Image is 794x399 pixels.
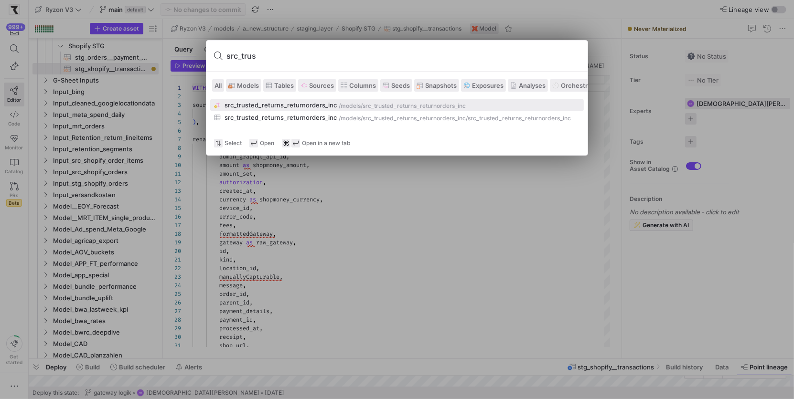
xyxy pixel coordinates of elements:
span: Orchestrations [561,82,606,89]
div: Open [249,139,274,147]
button: Tables [263,79,296,92]
div: /models [339,103,361,109]
button: Analyses [508,79,548,92]
div: Select [214,139,242,147]
div: src_trusted_returns_returnorders_inc [225,114,337,121]
button: Columns [338,79,378,92]
div: src_trusted_returns_returnorders_inc [363,115,466,122]
span: Tables [274,82,294,89]
button: Orchestrations [550,79,608,92]
div: /src_trusted_returns_returnorders_inc [361,103,466,109]
div: /src_trusted_returns_returnorders_inc [466,115,571,122]
span: Models [237,82,259,89]
span: Analyses [519,82,546,89]
span: ⌘ [282,139,290,147]
button: Sources [298,79,336,92]
button: Models [226,79,261,92]
button: Exposures [461,79,506,92]
span: Seeds [391,82,410,89]
span: Snapshots [425,82,457,89]
span: Columns [349,82,376,89]
button: Snapshots [414,79,459,92]
div: /models/ [339,115,363,122]
span: All [215,82,222,89]
input: Search or run a command [226,48,580,63]
div: src_trusted_returns_returnorders_inc [225,101,337,109]
button: Seeds [380,79,412,92]
span: Sources [309,82,334,89]
span: Exposures [472,82,504,89]
button: All [212,79,224,92]
div: Open in a new tab [282,139,351,147]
